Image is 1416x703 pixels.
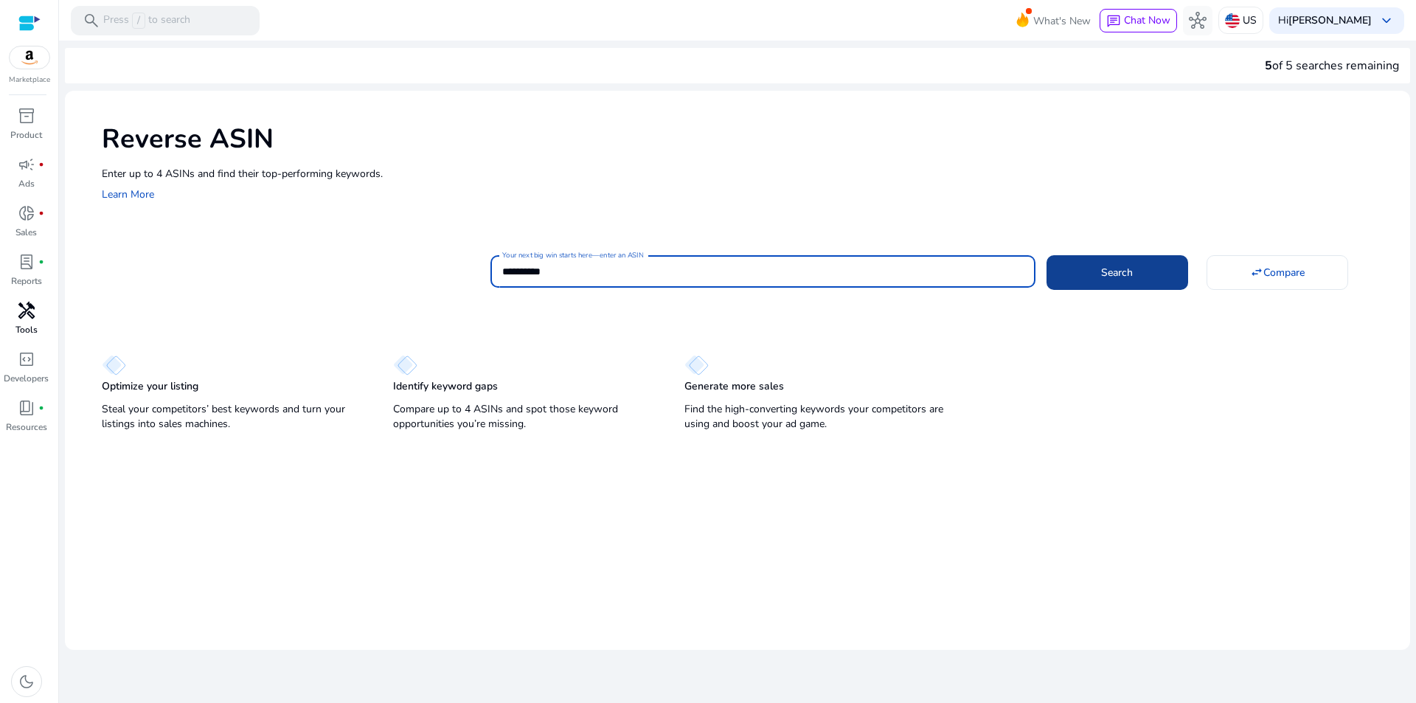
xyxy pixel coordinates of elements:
span: fiber_manual_record [38,259,44,265]
button: hub [1183,6,1212,35]
span: keyboard_arrow_down [1378,12,1395,30]
img: us.svg [1225,13,1240,28]
span: / [132,13,145,29]
p: Sales [15,226,37,239]
a: Learn More [102,187,154,201]
span: lab_profile [18,253,35,271]
span: book_4 [18,399,35,417]
p: Developers [4,372,49,385]
p: Steal your competitors’ best keywords and turn your listings into sales machines. [102,402,364,432]
mat-icon: swap_horiz [1250,266,1263,279]
span: 5 [1265,58,1272,74]
span: fiber_manual_record [38,162,44,167]
p: Reports [11,274,42,288]
span: fiber_manual_record [38,210,44,216]
span: hub [1189,12,1207,30]
button: Search [1047,255,1188,289]
p: Hi [1278,15,1372,26]
p: Compare up to 4 ASINs and spot those keyword opportunities you’re missing. [393,402,655,432]
p: Product [10,128,42,142]
div: of 5 searches remaining [1265,57,1399,75]
p: Enter up to 4 ASINs and find their top-performing keywords. [102,166,1395,181]
span: campaign [18,156,35,173]
p: Tools [15,323,38,336]
p: Marketplace [9,75,50,86]
button: Compare [1207,255,1348,289]
button: chatChat Now [1100,9,1177,32]
p: US [1243,7,1257,33]
span: Chat Now [1124,13,1170,27]
p: Generate more sales [684,379,784,394]
p: Find the high-converting keywords your competitors are using and boost your ad game. [684,402,946,432]
p: Identify keyword gaps [393,379,498,394]
h1: Reverse ASIN [102,123,1395,155]
span: What's New [1033,8,1091,34]
span: search [83,12,100,30]
span: Compare [1263,265,1305,280]
b: [PERSON_NAME] [1288,13,1372,27]
span: fiber_manual_record [38,405,44,411]
img: diamond.svg [102,355,126,375]
p: Ads [18,177,35,190]
span: handyman [18,302,35,319]
span: dark_mode [18,673,35,690]
img: diamond.svg [393,355,417,375]
span: Search [1101,265,1133,280]
span: inventory_2 [18,107,35,125]
span: chat [1106,14,1121,29]
p: Optimize your listing [102,379,198,394]
span: donut_small [18,204,35,222]
mat-label: Your next big win starts here—enter an ASIN [502,250,643,260]
p: Press to search [103,13,190,29]
img: diamond.svg [684,355,709,375]
p: Resources [6,420,47,434]
span: code_blocks [18,350,35,368]
img: amazon.svg [10,46,49,69]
